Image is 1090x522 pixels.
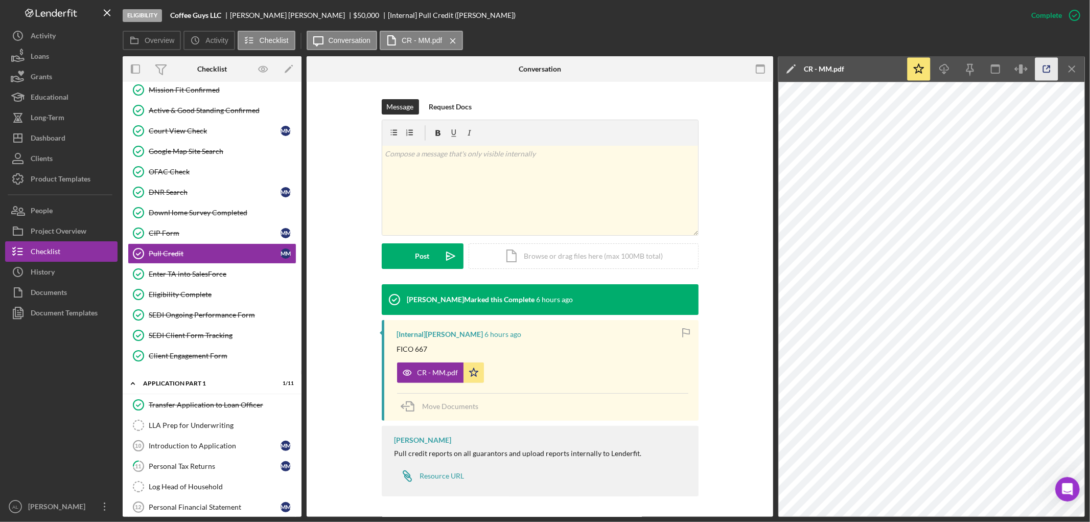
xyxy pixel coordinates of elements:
[135,443,141,449] tspan: 10
[31,107,64,130] div: Long-Term
[5,148,118,169] a: Clients
[5,46,118,66] button: Loans
[388,11,516,19] div: [Internal] Pull Credit ([PERSON_NAME])
[128,325,296,346] a: SEDI Client Form Tracking
[281,461,291,471] div: M M
[128,264,296,284] a: Enter TA into SalesForce
[128,141,296,162] a: Google Map Site Search
[31,200,53,223] div: People
[31,262,55,285] div: History
[31,169,90,192] div: Product Templates
[5,282,118,303] button: Documents
[149,188,281,196] div: DNR Search
[397,344,428,355] p: FICO 667
[149,209,296,217] div: DownHome Survey Completed
[149,290,296,299] div: Eligibility Complete
[5,303,118,323] button: Document Templates
[128,100,296,121] a: Active & Good Standing Confirmed
[170,11,221,19] b: Coffee Guys LLC
[281,441,291,451] div: M M
[135,463,142,469] tspan: 11
[281,502,291,512] div: M M
[395,436,452,444] div: [PERSON_NAME]
[260,36,289,44] label: Checklist
[395,449,642,458] div: Pull credit reports on all guarantors and upload reports internally to Lenderfit.
[5,221,118,241] a: Project Overview
[354,11,380,19] span: $50,000
[387,99,414,115] div: Message
[31,282,67,305] div: Documents
[128,202,296,223] a: DownHome Survey Completed
[128,162,296,182] a: OFAC Check
[123,31,181,50] button: Overview
[5,87,118,107] button: Educational
[5,241,118,262] button: Checklist
[205,36,228,44] label: Activity
[424,99,477,115] button: Request Docs
[380,31,463,50] button: CR - MM.pdf
[149,442,281,450] div: Introduction to Application
[135,504,141,510] tspan: 12
[149,127,281,135] div: Court View Check
[5,66,118,87] button: Grants
[238,31,295,50] button: Checklist
[149,249,281,258] div: Pull Credit
[519,65,561,73] div: Conversation
[5,262,118,282] button: History
[26,496,92,519] div: [PERSON_NAME]
[307,31,378,50] button: Conversation
[281,126,291,136] div: M M
[1055,477,1080,502] iframe: Intercom live chat
[397,330,483,338] div: [Internal] [PERSON_NAME]
[382,243,463,269] button: Post
[281,187,291,197] div: M M
[420,472,465,480] div: Resource URL
[31,26,56,49] div: Activity
[1021,5,1085,26] button: Complete
[128,121,296,141] a: Court View CheckMM
[149,462,281,470] div: Personal Tax Returns
[128,497,296,517] a: 12Personal Financial StatementMM
[128,346,296,366] a: Client Engagement Form
[1031,5,1062,26] div: Complete
[149,86,296,94] div: Mission Fit Confirmed
[128,415,296,436] a: LLA Prep for Underwriting
[31,46,49,69] div: Loans
[5,26,118,46] button: Activity
[382,99,419,115] button: Message
[149,503,281,511] div: Personal Financial Statement
[397,362,484,383] button: CR - MM.pdf
[149,421,296,429] div: LLA Prep for Underwriting
[143,380,268,387] div: Application Part 1
[128,182,296,202] a: DNR SearchMM
[5,496,118,517] button: AL[PERSON_NAME]
[5,107,118,128] button: Long-Term
[12,504,18,510] text: AL
[149,168,296,176] div: OFAC Check
[418,369,458,377] div: CR - MM.pdf
[149,106,296,115] div: Active & Good Standing Confirmed
[407,296,535,304] div: [PERSON_NAME] Marked this Complete
[5,128,118,148] button: Dashboard
[31,241,60,264] div: Checklist
[31,87,68,110] div: Educational
[149,229,281,237] div: CIP Form
[415,243,430,269] div: Post
[128,395,296,415] a: Transfer Application to Loan Officer
[149,270,296,278] div: Enter TA into SalesForce
[128,243,296,264] a: Pull CreditMM
[485,330,522,338] time: 2025-09-24 18:15
[128,284,296,305] a: Eligibility Complete
[5,169,118,189] button: Product Templates
[423,402,479,411] span: Move Documents
[230,11,354,19] div: [PERSON_NAME] [PERSON_NAME]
